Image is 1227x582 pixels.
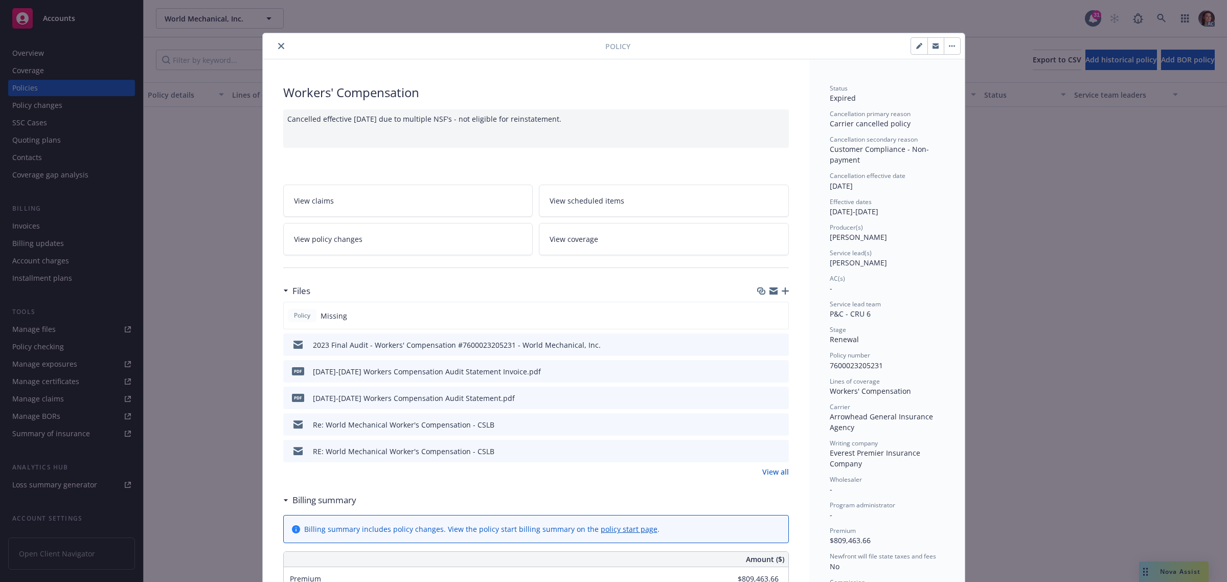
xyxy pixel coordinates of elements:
[283,185,533,217] a: View claims
[776,393,785,404] button: preview file
[294,195,334,206] span: View claims
[830,361,883,370] span: 7600023205231
[292,311,312,320] span: Policy
[830,334,859,344] span: Renewal
[313,446,494,457] div: RE: World Mechanical Worker's Compensation - CSLB
[830,377,880,386] span: Lines of coverage
[830,197,872,206] span: Effective dates
[539,223,789,255] a: View coverage
[830,283,832,293] span: -
[539,185,789,217] a: View scheduled items
[292,367,304,375] span: pdf
[275,40,287,52] button: close
[283,223,533,255] a: View policy changes
[830,197,944,217] div: [DATE] - [DATE]
[313,393,515,404] div: [DATE]-[DATE] Workers Compensation Audit Statement.pdf
[830,439,878,447] span: Writing company
[601,524,657,534] a: policy start page
[759,393,767,404] button: download file
[830,412,935,432] span: Arrowhead General Insurance Agency
[830,501,895,509] span: Program administrator
[830,232,887,242] span: [PERSON_NAME]
[759,366,767,377] button: download file
[759,419,767,430] button: download file
[313,419,494,430] div: Re: World Mechanical Worker's Compensation - CSLB
[830,274,845,283] span: AC(s)
[830,84,848,93] span: Status
[283,109,789,148] div: Cancelled effective [DATE] due to multiple NSF's - not eligible for reinstatement.
[830,351,870,360] span: Policy number
[830,562,839,571] span: No
[605,41,630,52] span: Policy
[283,284,310,298] div: Files
[830,109,911,118] span: Cancellation primary reason
[746,554,784,565] span: Amount ($)
[830,386,944,396] div: Workers' Compensation
[313,340,601,350] div: 2023 Final Audit - Workers' Compensation #7600023205231 - World Mechanical, Inc.
[830,119,911,128] span: Carrier cancelled policy
[830,258,887,267] span: [PERSON_NAME]
[830,552,936,561] span: Newfront will file state taxes and fees
[292,394,304,401] span: pdf
[830,484,832,494] span: -
[294,234,362,244] span: View policy changes
[283,494,356,507] div: Billing summary
[304,524,660,534] div: Billing summary includes policy changes. View the policy start billing summary on the .
[759,446,767,457] button: download file
[830,144,929,165] span: Customer Compliance - Non-payment
[830,181,853,191] span: [DATE]
[830,475,862,484] span: Wholesaler
[283,84,789,101] div: Workers' Compensation
[830,402,850,411] span: Carrier
[776,446,785,457] button: preview file
[292,494,356,507] h3: Billing summary
[830,93,856,103] span: Expired
[830,223,863,232] span: Producer(s)
[830,249,872,257] span: Service lead(s)
[830,448,922,468] span: Everest Premier Insurance Company
[313,366,541,377] div: [DATE]-[DATE] Workers Compensation Audit Statement Invoice.pdf
[759,340,767,350] button: download file
[292,284,310,298] h3: Files
[830,171,905,180] span: Cancellation effective date
[776,340,785,350] button: preview file
[550,234,598,244] span: View coverage
[830,510,832,520] span: -
[762,466,789,477] a: View all
[830,325,846,334] span: Stage
[550,195,624,206] span: View scheduled items
[830,309,871,319] span: P&C - CRU 6
[830,535,871,545] span: $809,463.66
[321,310,347,321] span: Missing
[830,300,881,308] span: Service lead team
[830,135,918,144] span: Cancellation secondary reason
[776,419,785,430] button: preview file
[830,526,856,535] span: Premium
[776,366,785,377] button: preview file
